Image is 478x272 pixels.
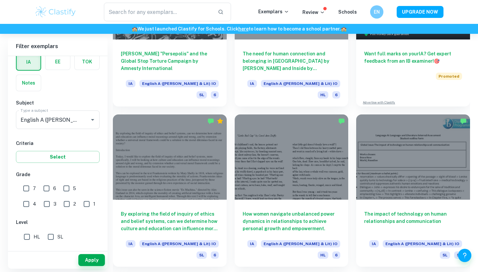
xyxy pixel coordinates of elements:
[53,200,56,208] span: 3
[197,251,207,259] span: SL
[369,240,379,247] span: IA
[397,6,443,18] button: UPGRADE NOW
[73,185,76,192] span: 5
[16,219,100,226] h6: Level
[370,5,383,19] button: EN
[16,151,100,163] button: Select
[332,251,340,259] span: 6
[21,107,48,113] label: Type a subject
[16,99,100,106] h6: Subject
[247,240,257,247] span: IA
[247,80,257,87] span: IA
[1,25,477,33] h6: We just launched Clastify for Schools. Click to learn how to become a school partner.
[338,9,357,15] a: Schools
[235,114,349,267] a: How women navigate unbalanced power dynamics in relationships to achieve personal growth and empo...
[440,251,450,259] span: SL
[243,210,341,232] h6: How women navigate unbalanced power dynamics in relationships to achieve personal growth and empo...
[197,91,207,99] span: SL
[211,251,219,259] span: 6
[261,80,340,87] span: English A ([PERSON_NAME] & Lit) IO
[364,210,462,232] h6: The impact of technology on human relationships and communication
[8,37,108,56] h6: Filter exemplars
[33,185,36,192] span: 7
[104,3,212,21] input: Search for any exemplars...
[16,75,41,91] button: Notes
[121,210,219,232] h6: By exploring the field of inquiry of ethics and belief systems, can we determine how culture and ...
[258,8,289,15] p: Exemplars
[17,54,40,70] button: IA
[78,254,105,266] button: Apply
[53,185,56,192] span: 6
[139,240,219,247] span: English A ([PERSON_NAME] & Lit) IO
[261,240,340,247] span: English A ([PERSON_NAME] & Lit) IO
[121,50,219,72] h6: [PERSON_NAME] "Persepolis" and the Global Stop Torture Campaign by Amnesty International
[211,91,219,99] span: 6
[454,251,462,259] span: 5
[318,251,328,259] span: HL
[207,118,214,124] img: Marked
[88,115,97,124] button: Open
[93,200,95,208] span: 1
[318,91,328,99] span: HL
[113,114,227,267] a: By exploring the field of inquiry of ethics and belief systems, can we determine how culture and ...
[34,233,40,240] span: HL
[341,26,347,32] span: 🏫
[363,100,395,105] a: Advertise with Clastify
[139,80,219,87] span: English A ([PERSON_NAME] & Lit) IO
[364,50,462,65] h6: Want full marks on your IA ? Get expert feedback from an IB examiner!
[126,80,135,87] span: IA
[434,58,439,64] span: 🎯
[332,91,340,99] span: 6
[217,118,223,124] div: Premium
[57,233,63,240] span: SL
[16,140,100,147] h6: Criteria
[243,50,341,72] h6: The need for human connection and belonging in [GEOGRAPHIC_DATA] by [PERSON_NAME] and Inside by [...
[132,26,137,32] span: 🏫
[458,249,471,262] button: Help and Feedback
[75,54,99,70] button: TOK
[356,114,470,267] a: The impact of technology on human relationships and communicationIAEnglish A ([PERSON_NAME] & Lit...
[238,26,249,32] a: here
[383,240,462,247] span: English A ([PERSON_NAME] & Lit) IO
[16,171,100,178] h6: Grade
[45,54,70,70] button: EE
[338,118,345,124] img: Marked
[373,8,381,16] h6: EN
[33,200,36,208] span: 4
[302,9,325,16] p: Review
[73,200,76,208] span: 2
[460,118,467,124] img: Marked
[126,240,135,247] span: IA
[35,5,77,19] img: Clastify logo
[436,73,462,80] span: Promoted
